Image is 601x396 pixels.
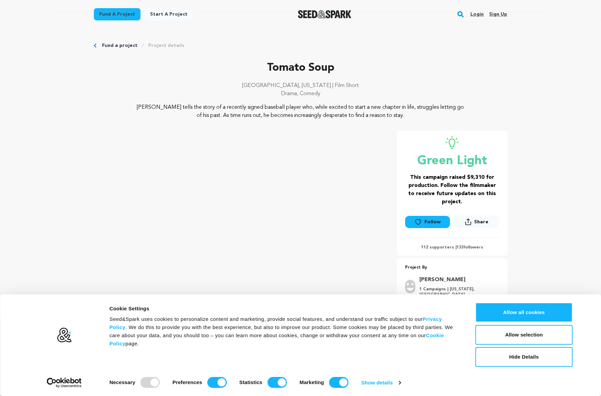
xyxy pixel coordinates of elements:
a: Follow [405,216,450,228]
img: logo [56,327,72,343]
button: Share [454,216,499,228]
button: Allow all cookies [475,303,573,322]
button: Allow selection [475,325,573,345]
p: 1 Campaigns | [US_STATE], [GEOGRAPHIC_DATA] [419,287,495,297]
a: Show details [361,378,401,388]
a: Sign up [489,9,507,20]
span: Share [454,216,499,231]
span: 133 [456,245,464,249]
a: Goto Simon Richards profile [419,276,495,284]
p: Tomato Soup [94,60,507,76]
a: Fund a project [102,42,137,49]
strong: Preferences [172,379,202,385]
p: [GEOGRAPHIC_DATA], [US_STATE] | Film Short [94,82,507,90]
img: Seed&Spark Logo Dark Mode [298,10,351,18]
a: Usercentrics Cookiebot - opens in a new window [34,378,94,388]
span: Share [474,219,488,225]
p: 112 supporters | followers [405,245,499,250]
div: Seed&Spark uses cookies to personalize content and marketing, provide social features, and unders... [110,315,460,348]
strong: Necessary [110,379,135,385]
h3: This campaign raised $9,310 for production. Follow the filmmaker to receive future updates on thi... [405,173,499,206]
strong: Statistics [239,379,263,385]
a: Fund a project [94,8,140,20]
a: Login [470,9,484,20]
div: Cookie Settings [110,305,460,313]
div: Breadcrumb [94,42,507,49]
strong: Marketing [300,379,324,385]
img: user.png [405,280,415,293]
p: [PERSON_NAME] tells the story of a recently signed baseball player who, while excited to start a ... [135,103,466,120]
a: Project details [148,42,184,49]
button: Hide Details [475,347,573,367]
a: Start a project [145,8,193,20]
p: Project By [405,264,499,272]
p: Drama, Comedy [94,90,507,98]
p: Green Light [405,154,499,168]
a: Seed&Spark Homepage [298,10,351,18]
